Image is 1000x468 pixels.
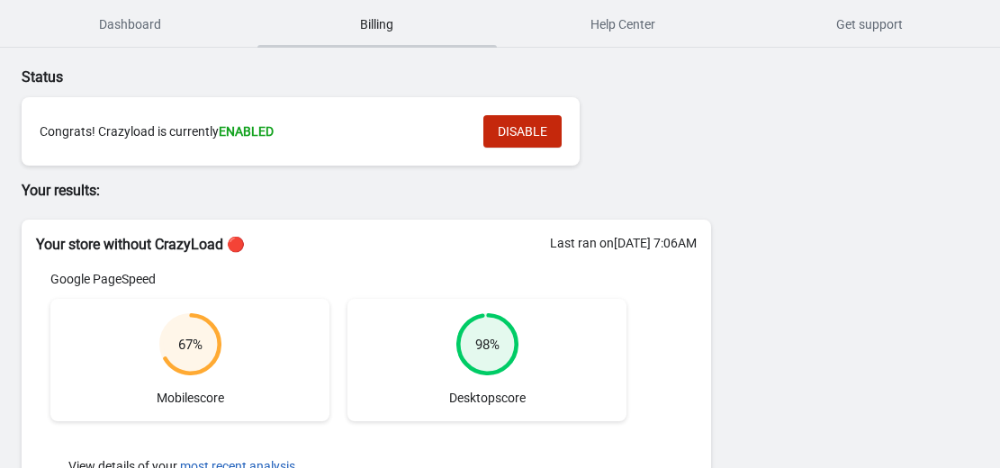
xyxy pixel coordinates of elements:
[550,234,697,252] div: Last ran on [DATE] 7:06AM
[22,67,711,88] p: Status
[36,234,697,256] h2: Your store without CrazyLoad 🔴
[22,180,711,202] p: Your results:
[504,8,743,40] span: Help Center
[219,124,274,139] span: ENABLED
[11,8,250,40] span: Dashboard
[483,115,562,148] button: DISABLE
[257,8,497,40] span: Billing
[7,1,254,48] button: Dashboard
[40,122,465,140] div: Congrats! Crazyload is currently
[178,336,203,354] div: 67 %
[347,299,626,421] div: Desktop score
[50,299,329,421] div: Mobile score
[475,336,500,354] div: 98 %
[498,124,547,139] span: DISABLE
[50,270,626,288] div: Google PageSpeed
[750,8,989,40] span: Get support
